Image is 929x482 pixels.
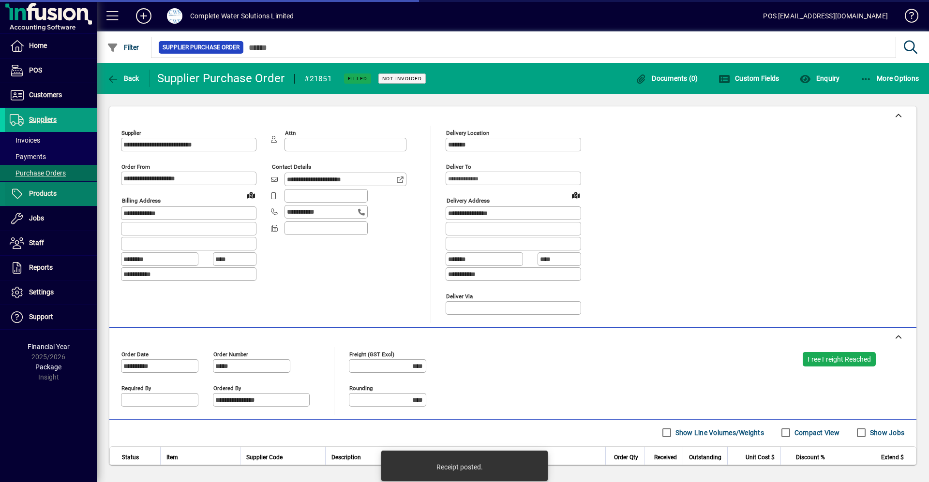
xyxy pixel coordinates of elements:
span: Financial Year [28,343,70,351]
span: Item [166,452,178,463]
span: Support [29,313,53,321]
span: Extend $ [881,452,904,463]
span: Received [654,452,677,463]
mat-label: Deliver via [446,292,473,299]
span: Supplier Code [246,452,283,463]
mat-label: Freight (GST excl) [349,351,394,357]
span: Outstanding [689,452,721,463]
button: Profile [159,7,190,25]
mat-label: Attn [285,130,296,136]
span: Purchase Orders [10,169,66,177]
span: Package [35,363,61,371]
a: Customers [5,83,97,107]
div: #21851 [304,71,332,87]
a: View on map [243,187,259,203]
mat-label: Order number [213,351,248,357]
span: Suppliers [29,116,57,123]
button: Filter [105,39,142,56]
a: Support [5,305,97,329]
span: Free Freight Reached [808,355,871,363]
mat-label: Ordered by [213,384,241,391]
a: Purchase Orders [5,165,97,181]
label: Compact View [793,428,839,438]
span: Not Invoiced [382,75,422,82]
div: Receipt posted. [436,462,483,472]
span: Filter [107,44,139,51]
a: Settings [5,280,97,305]
div: Supplier Purchase Order [157,71,285,86]
span: Back [107,74,139,82]
span: Documents (0) [635,74,698,82]
a: Products [5,182,97,206]
button: More Options [858,70,922,87]
span: Status [122,452,139,463]
span: Description [331,452,361,463]
span: Customers [29,91,62,99]
a: Invoices [5,132,97,148]
app-page-header-button: Back [97,70,150,87]
div: POS [EMAIL_ADDRESS][DOMAIN_NAME] [763,8,888,24]
mat-label: Order date [121,351,149,357]
label: Show Line Volumes/Weights [674,428,764,438]
mat-label: Deliver To [446,163,471,170]
label: Show Jobs [868,428,904,438]
button: Enquiry [797,70,842,87]
span: Unit Cost $ [746,452,775,463]
mat-label: Order from [121,163,150,170]
mat-label: Supplier [121,130,141,136]
span: More Options [860,74,919,82]
div: Complete Water Solutions Limited [190,8,294,24]
span: Staff [29,239,44,247]
a: Reports [5,256,97,280]
span: Home [29,42,47,49]
mat-label: Delivery Location [446,130,489,136]
a: Home [5,34,97,58]
a: POS [5,58,97,83]
mat-label: Required by [121,384,151,391]
span: Jobs [29,214,44,222]
span: Custom Fields [719,74,779,82]
span: Reports [29,263,53,271]
span: Payments [10,153,46,161]
span: Filled [348,75,367,82]
a: Knowledge Base [898,2,917,33]
span: Enquiry [799,74,839,82]
mat-label: Rounding [349,384,373,391]
span: Discount % [796,452,825,463]
span: Settings [29,288,54,296]
a: Jobs [5,206,97,231]
a: Payments [5,148,97,165]
span: Order Qty [614,452,638,463]
button: Custom Fields [716,70,782,87]
button: Add [128,7,159,25]
span: Products [29,190,57,197]
button: Back [105,70,142,87]
a: View on map [568,187,584,203]
span: Supplier Purchase Order [163,43,240,52]
span: Invoices [10,136,40,144]
button: Documents (0) [633,70,701,87]
a: Staff [5,231,97,255]
span: POS [29,66,42,74]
